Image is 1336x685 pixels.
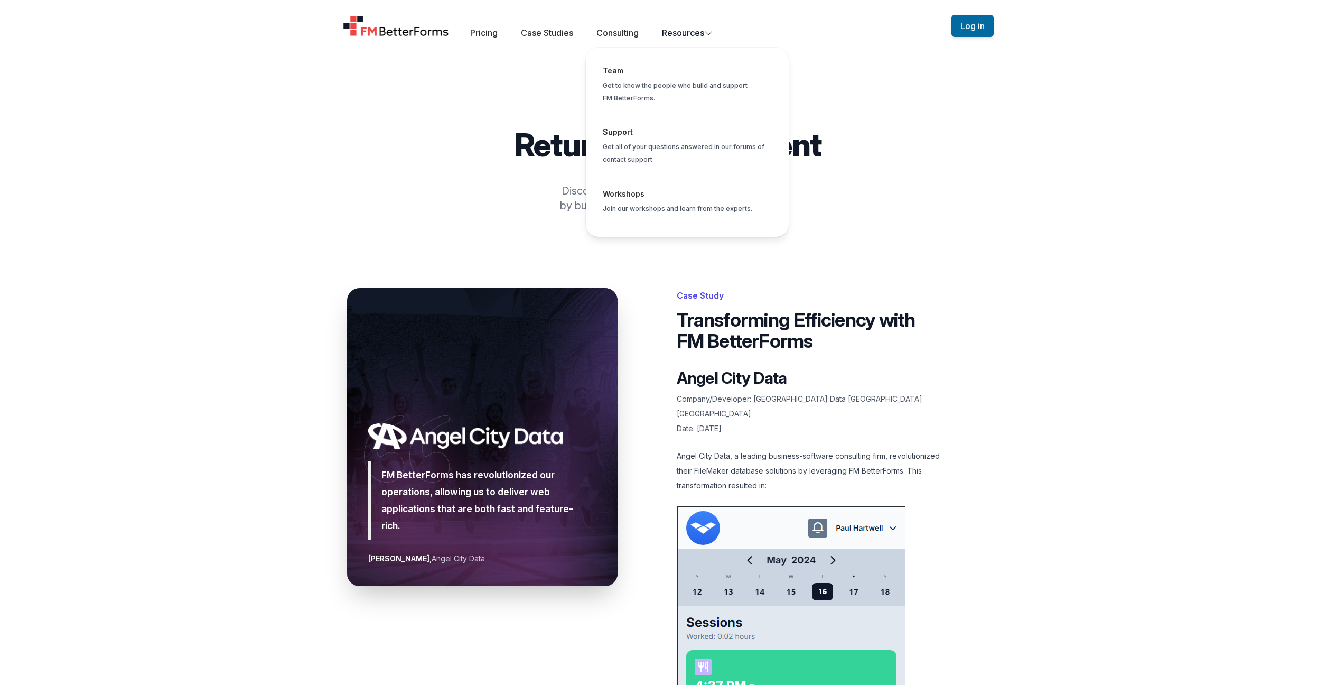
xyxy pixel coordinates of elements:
button: Resources Team Get to know the people who build and support FM BetterForms. Support Get all of yo... [662,26,713,39]
p: Angel City Data, a leading business-software consulting firm, revolutionized their FileMaker data... [677,449,947,493]
a: Support [603,127,633,136]
h1: Transforming Efficiency with FM BetterForms [677,309,947,351]
p: Company/Developer: [GEOGRAPHIC_DATA] Data [GEOGRAPHIC_DATA] [GEOGRAPHIC_DATA] Date: [DATE] [677,392,947,436]
nav: Global [330,13,1006,39]
p: Return on Investment [347,129,989,161]
a: Case Studies [521,27,573,38]
a: Team [603,66,623,75]
a: Pricing [470,27,498,38]
strong: [PERSON_NAME], [368,554,432,563]
a: Home [343,15,450,36]
p: FM BetterForms has revolutionized our operations, allowing us to deliver web applications that ar... [381,467,586,534]
button: Log in [951,15,994,37]
p: Case Study [677,288,947,303]
h2: Case Studies [347,114,989,127]
a: Consulting [596,27,639,38]
figcaption: Angel City Data [368,552,596,565]
p: Discover the ROI developers have achieved by building applications with FM BetterForms [516,183,820,213]
a: Workshops [603,189,644,198]
h2: Angel City Data [677,368,947,387]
